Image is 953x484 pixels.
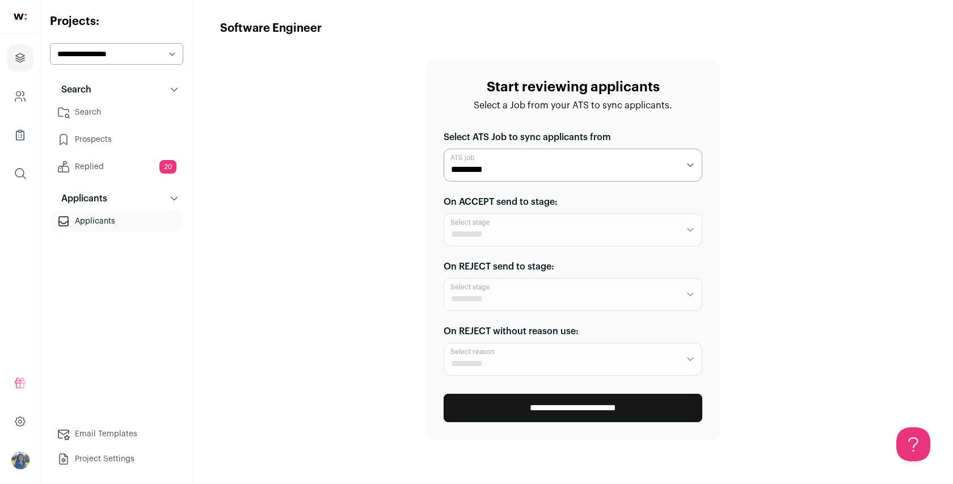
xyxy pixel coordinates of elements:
button: Applicants [50,187,183,210]
a: Prospects [50,128,183,151]
a: Projects [7,44,33,71]
label: On ACCEPT send to stage: [444,195,558,209]
a: Email Templates [50,423,183,445]
span: 20 [159,160,176,174]
img: wellfound-shorthand-0d5821cbd27db2630d0214b213865d53afaa358527fdda9d0ea32b1df1b89c2c.svg [14,14,27,20]
label: On REJECT without reason use: [444,325,579,338]
h1: Software Engineer [220,20,322,36]
a: Replied20 [50,155,183,178]
p: Select a Job from your ATS to sync applicants. [444,99,702,112]
a: Company Lists [7,121,33,149]
a: Company and ATS Settings [7,83,33,110]
label: Select ATS Job to sync applicants from [444,131,611,144]
h1: Start reviewing applicants [444,78,702,96]
a: Project Settings [50,448,183,470]
p: Applicants [54,192,107,205]
iframe: Help Scout Beacon - Open [896,427,930,461]
a: Search [50,101,183,124]
label: On REJECT send to stage: [444,260,554,273]
a: Applicants [50,210,183,233]
button: Search [50,78,183,101]
p: Search [54,83,91,96]
button: Open dropdown [11,451,29,469]
h2: Projects: [50,14,183,30]
img: 19952896-medium_jpg [11,451,29,469]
